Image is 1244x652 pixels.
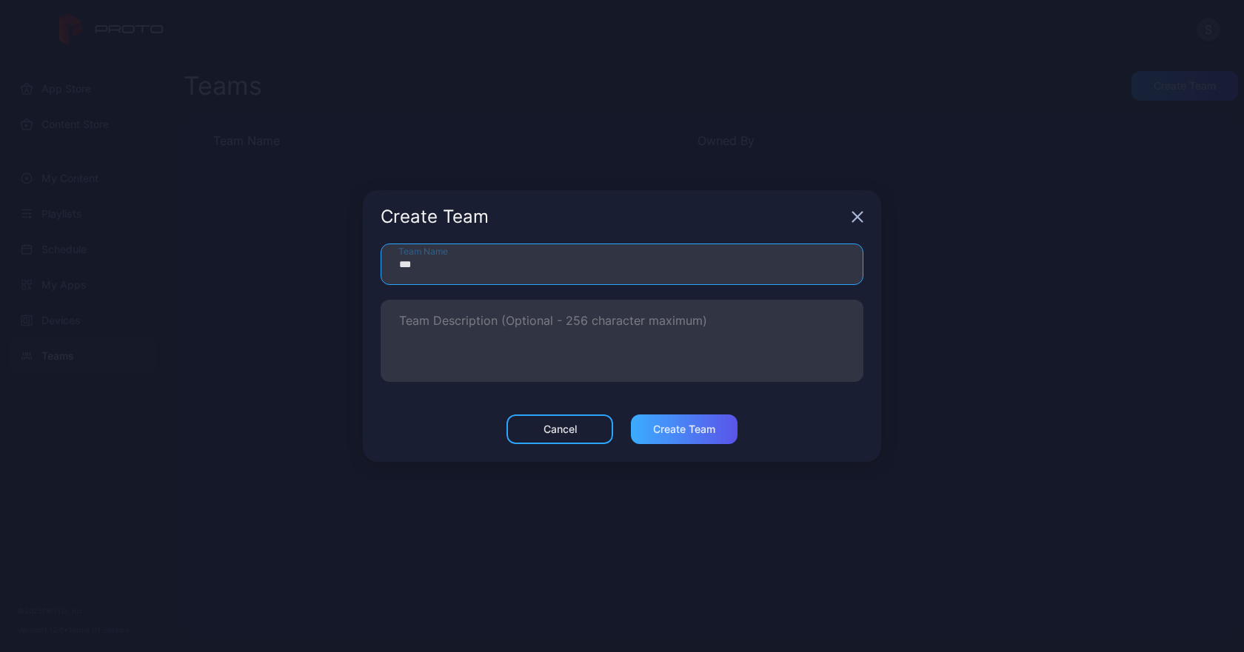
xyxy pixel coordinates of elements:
[544,423,577,435] div: Cancel
[506,414,613,444] button: Cancel
[631,414,738,444] button: Create Team
[653,423,715,435] div: Create Team
[381,208,846,226] div: Create Team
[381,243,863,285] input: Team Name
[399,315,845,366] textarea: Team Description (Optional - 256 character maximum)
